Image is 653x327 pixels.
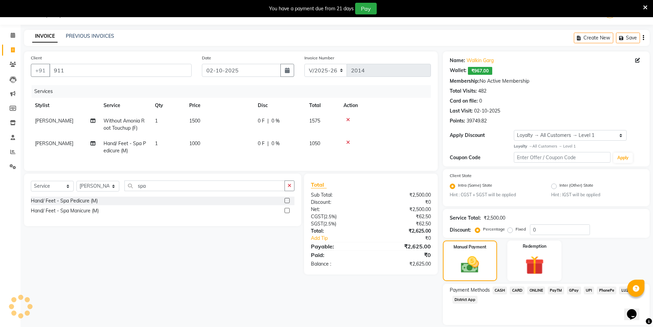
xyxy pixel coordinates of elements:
span: 1500 [189,118,200,124]
div: Total: [306,227,371,235]
div: Last Visit: [450,107,473,115]
a: Add Tip [306,235,382,242]
label: Manual Payment [454,244,486,250]
div: Points: [450,117,465,125]
div: ₹2,500.00 [484,214,505,222]
div: Hand/ Feet - Spa Manicure (M) [31,207,99,214]
input: Search by Name/Mobile/Email/Code [49,64,192,77]
strong: Loyalty → [514,144,532,149]
span: 1 [155,140,158,147]
div: ₹0 [382,235,436,242]
span: 0 % [271,140,280,147]
div: Coupon Code [450,154,514,161]
div: ₹2,625.00 [371,227,436,235]
span: 2.5% [325,214,335,219]
div: Net: [306,206,371,213]
span: | [267,140,269,147]
th: Disc [254,98,305,113]
label: Date [202,55,211,61]
div: Sub Total: [306,191,371,199]
th: Stylist [31,98,99,113]
div: Card on file: [450,97,478,105]
th: Price [185,98,254,113]
button: +91 [31,64,50,77]
div: ( ) [306,220,371,227]
div: Service Total: [450,214,481,222]
div: Name: [450,57,465,64]
th: Qty [151,98,185,113]
span: 1575 [309,118,320,124]
span: CASH [493,287,507,294]
span: 0 F [258,117,265,125]
label: Percentage [483,226,505,232]
div: 482 [478,87,486,95]
label: Client State [450,173,472,179]
button: Apply [613,153,633,163]
div: ₹0 [371,251,436,259]
th: Service [99,98,151,113]
span: 0 % [271,117,280,125]
span: [PERSON_NAME] [35,118,73,124]
img: _gift.svg [519,254,550,277]
small: Hint : IGST will be applied [551,192,643,198]
div: ₹2,625.00 [371,260,436,268]
div: ₹2,625.00 [371,242,436,250]
div: Membership: [450,78,480,85]
div: ₹0 [371,199,436,206]
div: Paid: [306,251,371,259]
div: Discount: [450,226,471,234]
img: _cash.svg [455,254,485,275]
span: ONLINE [527,287,545,294]
button: Create New [574,33,613,43]
span: | [267,117,269,125]
div: 0 [479,97,482,105]
span: LUZO [619,287,633,294]
button: Pay [355,3,377,14]
span: Without Amonia Root Touchup (F) [104,118,145,131]
div: ₹2,500.00 [371,206,436,213]
span: 1000 [189,140,200,147]
div: All Customers → Level 1 [514,143,643,149]
span: [PERSON_NAME] [35,140,73,147]
div: Hand/ Feet - Spa Pedicure (M) [31,197,98,205]
label: Intra (Same) State [458,182,492,190]
a: INVOICE [32,30,58,43]
span: PhonePe [597,287,616,294]
label: Inter (Other) State [559,182,593,190]
small: Hint : CGST + SGST will be applied [450,192,541,198]
div: Payable: [306,242,371,250]
a: PREVIOUS INVOICES [66,33,114,39]
th: Total [305,98,339,113]
input: Search or Scan [124,180,285,191]
div: Balance : [306,260,371,268]
div: You have a payment due from 21 days [269,5,354,12]
button: Save [616,33,640,43]
div: No Active Membership [450,78,643,85]
span: ₹967.00 [468,67,492,75]
span: SGST [311,221,323,227]
div: Total Visits: [450,87,477,95]
a: Walkin Garg [467,57,494,64]
th: Action [339,98,431,113]
label: Client [31,55,42,61]
label: Redemption [523,243,546,249]
span: Payment Methods [450,287,490,294]
span: PayTM [548,287,564,294]
span: Total [311,181,327,188]
input: Enter Offer / Coupon Code [514,152,610,163]
span: GPay [567,287,581,294]
div: ₹2,500.00 [371,191,436,199]
div: ( ) [306,213,371,220]
div: 02-10-2025 [474,107,500,115]
div: ₹62.50 [371,213,436,220]
span: UPI [584,287,594,294]
div: 39749.82 [467,117,487,125]
div: Apply Discount [450,132,514,139]
label: Invoice Number [304,55,334,61]
span: CARD [510,287,524,294]
div: Wallet: [450,67,467,75]
div: Services [32,85,436,98]
div: ₹62.50 [371,220,436,227]
span: District App [452,296,478,304]
span: 1050 [309,140,320,147]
